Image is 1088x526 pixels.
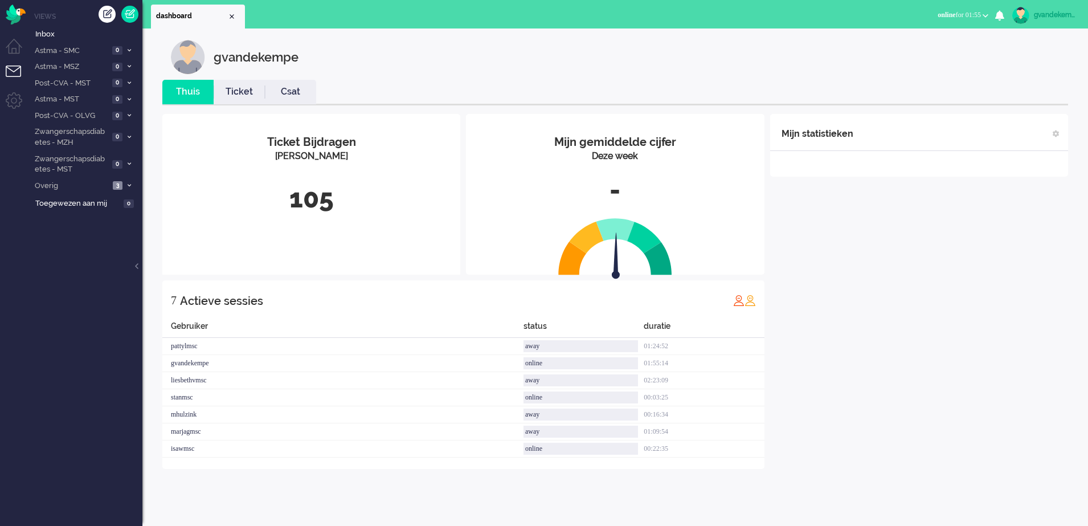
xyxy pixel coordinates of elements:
[162,389,523,406] div: stanmsc
[35,29,142,40] span: Inbox
[171,134,452,150] div: Ticket Bijdragen
[162,320,523,338] div: Gebruiker
[644,372,764,389] div: 02:23:09
[151,5,245,28] li: Dashboard
[523,443,638,455] div: online
[112,160,122,169] span: 0
[162,80,214,104] li: Thuis
[99,6,116,23] div: Creëer ticket
[644,338,764,355] div: 01:24:52
[745,295,756,306] img: profile_orange.svg
[33,46,109,56] span: Astma - SMC
[475,134,755,150] div: Mijn gemiddelde cijfer
[171,150,452,163] div: [PERSON_NAME]
[33,62,109,72] span: Astma - MSZ
[33,111,109,121] span: Post-CVA - OLVG
[558,218,672,275] img: semi_circle.svg
[171,289,177,312] div: 7
[644,320,764,338] div: duratie
[523,357,638,369] div: online
[1012,7,1029,24] img: avatar
[162,406,523,423] div: mhulzink
[782,123,853,145] div: Mijn statistieken
[162,423,523,441] div: marjagmsc
[33,78,109,89] span: Post-CVA - MST
[6,7,26,16] a: Omnidesk
[523,409,638,421] div: away
[112,79,122,87] span: 0
[33,154,109,175] span: Zwangerschapsdiabetes - MST
[171,180,452,218] div: 105
[112,112,122,120] span: 0
[6,66,31,91] li: Tickets menu
[162,372,523,389] div: liesbethvmsc
[931,3,995,28] li: onlinefor 01:55
[938,11,955,19] span: online
[33,27,142,40] a: Inbox
[265,80,316,104] li: Csat
[33,197,142,209] a: Toegewezen aan mij 0
[227,12,236,21] div: Close tab
[34,11,142,21] li: Views
[162,85,214,99] a: Thuis
[644,441,764,458] div: 00:22:35
[214,80,265,104] li: Ticket
[6,92,31,118] li: Admin menu
[112,46,122,55] span: 0
[1010,7,1077,24] a: gvandekempe
[162,355,523,372] div: gvandekempe
[475,150,755,163] div: Deze week
[644,423,764,441] div: 01:09:54
[523,340,638,352] div: away
[171,40,205,74] img: customer.svg
[591,233,640,282] img: arrow.svg
[180,289,263,312] div: Actieve sessies
[112,133,122,141] span: 0
[33,127,109,148] span: Zwangerschapsdiabetes - MZH
[523,320,644,338] div: status
[644,355,764,372] div: 01:55:14
[733,295,745,306] img: profile_red.svg
[214,40,298,74] div: gvandekempe
[523,426,638,438] div: away
[475,172,755,209] div: -
[644,389,764,406] div: 00:03:25
[644,406,764,423] div: 00:16:34
[938,11,981,19] span: for 01:55
[121,6,138,23] a: Quick Ticket
[162,338,523,355] div: pattylmsc
[33,94,109,105] span: Astma - MST
[265,85,316,99] a: Csat
[156,11,227,21] span: dashboard
[124,199,134,208] span: 0
[214,85,265,99] a: Ticket
[113,181,122,190] span: 3
[523,392,638,403] div: online
[33,181,109,191] span: Overig
[162,441,523,458] div: isawmsc
[6,39,31,64] li: Dashboard menu
[1034,9,1077,21] div: gvandekempe
[523,374,638,386] div: away
[6,5,26,25] img: flow_omnibird.svg
[112,63,122,71] span: 0
[112,95,122,104] span: 0
[931,7,995,23] button: onlinefor 01:55
[35,198,120,209] span: Toegewezen aan mij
